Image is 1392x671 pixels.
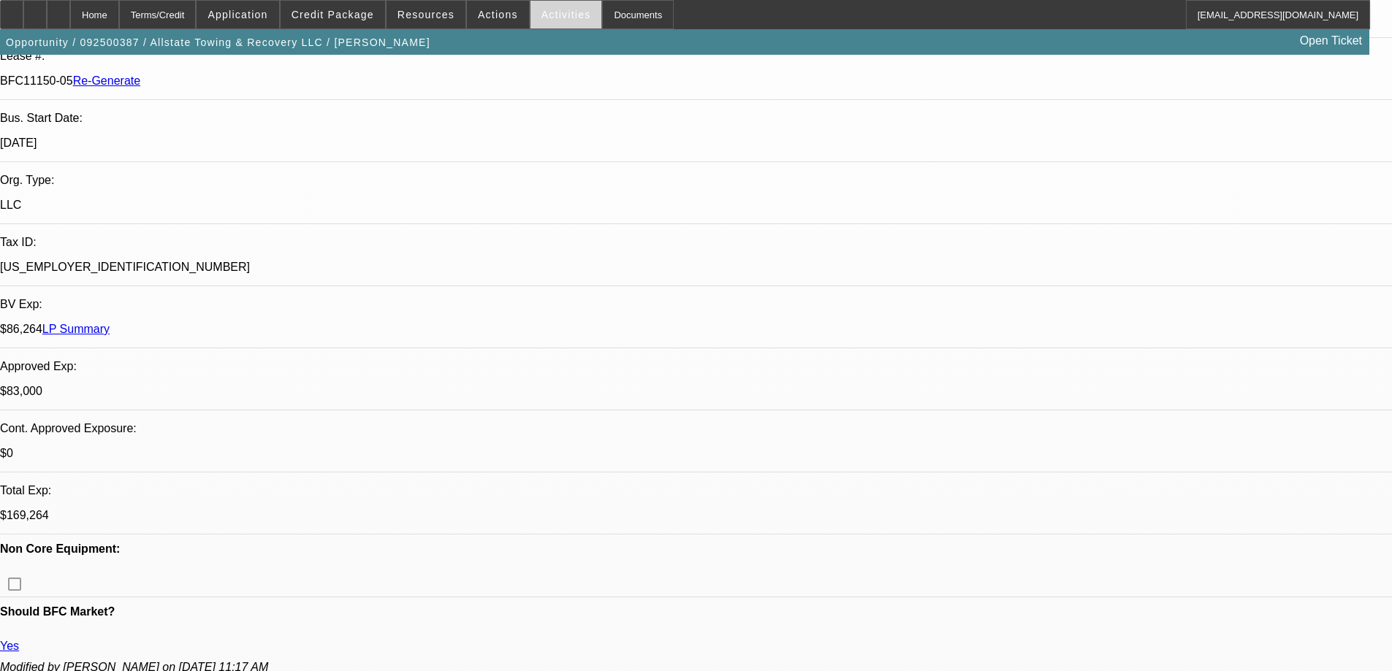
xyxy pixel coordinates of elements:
[42,323,110,335] a: LP Summary
[208,9,267,20] span: Application
[541,9,591,20] span: Activities
[467,1,529,28] button: Actions
[197,1,278,28] button: Application
[1294,28,1368,53] a: Open Ticket
[281,1,385,28] button: Credit Package
[387,1,465,28] button: Resources
[398,9,455,20] span: Resources
[6,37,430,48] span: Opportunity / 092500387 / Allstate Towing & Recovery LLC / [PERSON_NAME]
[73,74,141,87] a: Re-Generate
[478,9,518,20] span: Actions
[292,9,374,20] span: Credit Package
[530,1,602,28] button: Activities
